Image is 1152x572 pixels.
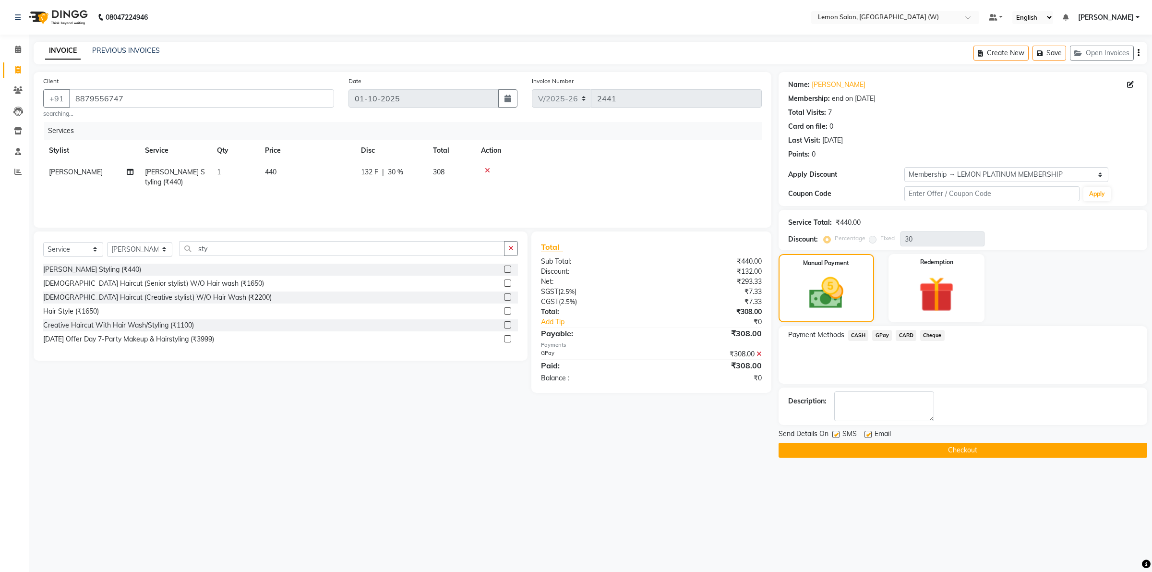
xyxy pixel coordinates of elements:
[44,122,769,140] div: Services
[388,167,403,177] span: 30 %
[560,288,575,295] span: 2.5%
[803,259,849,268] label: Manual Payment
[651,360,769,371] div: ₹308.00
[211,140,259,161] th: Qty
[433,168,444,176] span: 308
[651,307,769,317] div: ₹308.00
[651,277,769,287] div: ₹293.33
[106,4,148,31] b: 08047224946
[43,320,194,330] div: Creative Haircut With Hair Wash/Styling (₹1100)
[788,218,832,228] div: Service Total:
[788,330,844,340] span: Payment Methods
[348,77,361,85] label: Date
[43,334,214,344] div: [DATE] Offer Day 7-Party Makeup & Hairstyling (₹3999)
[788,122,828,132] div: Card on file:
[475,140,762,161] th: Action
[812,149,816,159] div: 0
[145,168,205,186] span: [PERSON_NAME] Styling (₹440)
[382,167,384,177] span: |
[49,168,103,176] span: [PERSON_NAME]
[541,287,558,296] span: SGST
[534,317,671,327] a: Add Tip
[534,373,651,383] div: Balance :
[24,4,90,31] img: logo
[788,80,810,90] div: Name:
[872,330,892,341] span: GPay
[1032,46,1066,61] button: Save
[534,360,651,371] div: Paid:
[788,149,810,159] div: Points:
[69,89,334,108] input: Search by Name/Mobile/Email/Code
[651,287,769,297] div: ₹7.33
[534,277,651,287] div: Net:
[265,168,276,176] span: 440
[1070,46,1134,61] button: Open Invoices
[1078,12,1134,23] span: [PERSON_NAME]
[43,292,272,303] div: [DEMOGRAPHIC_DATA] Haircut (Creative stylist) W/O Hair Wash (₹2200)
[43,140,139,161] th: Stylist
[217,168,221,176] span: 1
[561,298,575,305] span: 2.5%
[1083,187,1111,201] button: Apply
[361,167,378,177] span: 132 F
[875,429,891,441] span: Email
[788,108,826,118] div: Total Visits:
[43,77,59,85] label: Client
[788,135,820,146] div: Last Visit:
[427,140,475,161] th: Total
[259,140,355,161] th: Price
[788,94,830,104] div: Membership:
[651,267,769,277] div: ₹132.00
[541,341,761,349] div: Payments
[848,330,869,341] span: CASH
[798,273,854,313] img: _cash.svg
[541,297,559,306] span: CGST
[43,306,99,316] div: Hair Style (₹1650)
[534,307,651,317] div: Total:
[534,267,651,277] div: Discount:
[788,396,827,406] div: Description:
[43,279,264,289] div: [DEMOGRAPHIC_DATA] Haircut (Senior stylist) W/O Hair wash (₹1650)
[829,122,833,132] div: 0
[541,242,563,252] span: Total
[788,234,818,244] div: Discount:
[139,140,211,161] th: Service
[651,256,769,267] div: ₹440.00
[534,328,651,339] div: Payable:
[180,241,504,256] input: Search or Scan
[92,46,160,55] a: PREVIOUS INVOICES
[43,89,70,108] button: +91
[788,170,905,180] div: Apply Discount
[904,186,1079,201] input: Enter Offer / Coupon Code
[534,349,651,359] div: GPay
[812,80,865,90] a: [PERSON_NAME]
[45,42,81,60] a: INVOICE
[828,108,832,118] div: 7
[779,429,828,441] span: Send Details On
[973,46,1029,61] button: Create New
[832,94,876,104] div: end on [DATE]
[920,258,953,267] label: Redemption
[836,218,861,228] div: ₹440.00
[534,287,651,297] div: ( )
[788,189,905,199] div: Coupon Code
[43,110,334,118] small: searching...
[835,234,865,243] label: Percentage
[880,234,895,243] label: Fixed
[532,77,574,85] label: Invoice Number
[671,317,769,327] div: ₹0
[355,140,427,161] th: Disc
[651,297,769,307] div: ₹7.33
[651,328,769,339] div: ₹308.00
[842,429,857,441] span: SMS
[43,265,141,275] div: [PERSON_NAME] Styling (₹440)
[896,330,916,341] span: CARD
[534,256,651,267] div: Sub Total:
[908,272,965,316] img: _gift.svg
[779,443,1147,458] button: Checkout
[822,135,843,146] div: [DATE]
[920,330,945,341] span: Cheque
[534,297,651,307] div: ( )
[651,373,769,383] div: ₹0
[651,349,769,359] div: ₹308.00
